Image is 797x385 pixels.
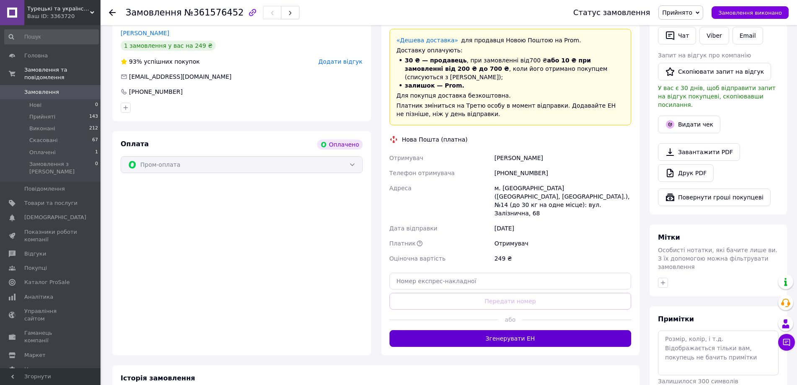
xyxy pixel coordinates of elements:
div: Повернутися назад [109,8,116,17]
span: Нові [29,101,41,109]
div: Статус замовлення [573,8,650,17]
span: Виконані [29,125,55,132]
span: Головна [24,52,48,59]
span: Показники роботи компанії [24,228,77,243]
span: Отримувач [389,155,423,161]
span: №361576452 [184,8,244,18]
span: Управління сайтом [24,307,77,323]
a: Viber [699,27,729,44]
div: [PERSON_NAME] [493,150,633,165]
span: Дата відправки [389,225,438,232]
span: Адреса [389,185,412,191]
span: або 10 ₴ при замовленні від 200 ₴ до 700 ₴ [405,57,591,72]
span: Залишилося 300 символів [658,378,738,385]
span: 212 [89,125,98,132]
div: Для покупця доставка безкоштовна. [397,91,624,100]
span: 30 ₴ — продавець [405,57,467,64]
button: Чат з покупцем [778,334,795,351]
span: Товари та послуги [24,199,77,207]
div: Нова Пошта (платна) [400,135,470,144]
span: Запит на відгук про компанію [658,52,751,59]
span: Замовлення виконано [718,10,782,16]
button: Email [733,27,763,44]
span: Відгуки [24,250,46,258]
span: Покупці [24,264,47,272]
span: 0 [95,160,98,176]
input: Номер експрес-накладної [389,273,632,289]
span: Примітки [658,315,694,323]
span: Замовлення з [PERSON_NAME] [29,160,95,176]
span: Оплата [121,140,149,148]
button: Згенерувати ЕН [389,330,632,347]
div: 249 ₴ [493,251,633,266]
span: Додати відгук [318,58,362,65]
span: Прийняті [29,113,55,121]
span: залишок — Prom. [405,82,464,89]
button: Видати чек [658,116,720,133]
div: [DATE] [493,221,633,236]
span: Платник [389,240,416,247]
span: [EMAIL_ADDRESS][DOMAIN_NAME] [129,73,232,80]
span: Історія замовлення [121,374,195,382]
div: 1 замовлення у вас на 249 ₴ [121,41,216,51]
button: Скопіювати запит на відгук [658,63,771,80]
span: 93% [129,58,142,65]
span: У вас є 30 днів, щоб відправити запит на відгук покупцеві, скопіювавши посилання. [658,85,776,108]
span: [DEMOGRAPHIC_DATA] [24,214,86,221]
span: Повідомлення [24,185,65,193]
span: Оціночна вартість [389,255,446,262]
div: м. [GEOGRAPHIC_DATA] ([GEOGRAPHIC_DATA], [GEOGRAPHIC_DATA].), №14 (до 30 кг на одне місце): вул. ... [493,181,633,221]
span: Скасовані [29,137,58,144]
button: Замовлення виконано [712,6,789,19]
span: Гаманець компанії [24,329,77,344]
div: успішних покупок [121,57,200,66]
span: Аналітика [24,293,53,301]
span: Налаштування [24,366,67,373]
div: Доставку оплачують: [397,46,624,54]
span: 67 [92,137,98,144]
span: Каталог ProSale [24,279,70,286]
div: Отримувач [493,236,633,251]
input: Пошук [4,29,99,44]
div: [PHONE_NUMBER] [128,88,183,96]
span: Телефон отримувача [389,170,455,176]
span: Оплачені [29,149,56,156]
div: для продавця Новою Поштою на Prom. [397,36,624,44]
button: Повернути гроші покупцеві [658,189,771,206]
a: Друк PDF [658,164,714,182]
span: Замовлення [126,8,182,18]
span: 143 [89,113,98,121]
span: Прийнято [662,9,692,16]
a: Завантажити PDF [658,143,740,161]
div: Платник зміниться на Третю особу в момент відправки. Додавайте ЕН не пізніше, ніж у день відправки. [397,101,624,118]
span: Замовлення [24,88,59,96]
span: Мітки [658,233,680,241]
span: Замовлення та повідомлення [24,66,101,81]
div: Оплачено [317,140,362,150]
div: [PHONE_NUMBER] [493,165,633,181]
span: 0 [95,101,98,109]
div: Ваш ID: 3363720 [27,13,101,20]
span: 1 [95,149,98,156]
span: Особисті нотатки, які бачите лише ви. З їх допомогою можна фільтрувати замовлення [658,247,777,270]
span: Турецькі та українські бальзами [27,5,90,13]
span: або [498,315,522,324]
li: , при замовленні від 700 ₴ , коли його отримано покупцем (списуються з [PERSON_NAME]); [397,56,624,81]
a: «Дешева доставка» [397,37,458,44]
a: [PERSON_NAME] [121,30,169,36]
button: Чат [658,27,696,44]
span: Маркет [24,351,46,359]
